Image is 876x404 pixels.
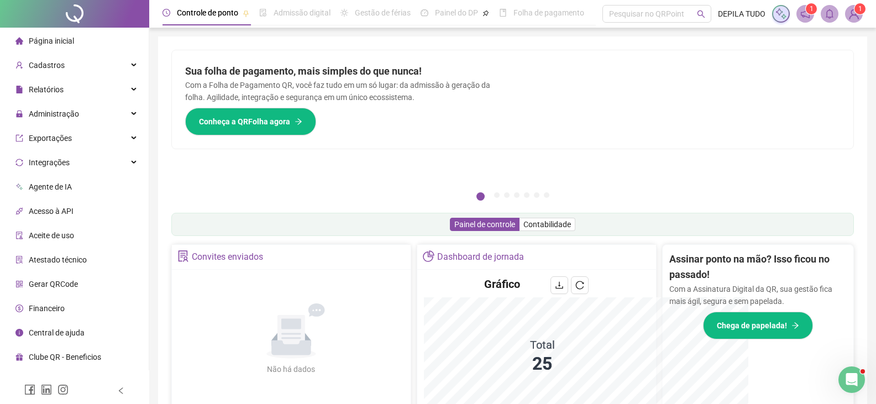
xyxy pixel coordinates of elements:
[29,207,74,216] span: Acesso à API
[185,79,500,103] p: Com a Folha de Pagamento QR, você faz tudo em um só lugar: da admissão à geração da folha. Agilid...
[185,64,500,79] h2: Sua folha de pagamento, mais simples do que nunca!
[838,366,865,393] iframe: Intercom live chat
[494,192,500,198] button: 2
[15,37,23,45] span: home
[697,10,705,18] span: search
[15,353,23,361] span: gift
[484,276,520,292] h4: Gráfico
[117,387,125,395] span: left
[544,192,549,198] button: 7
[524,192,529,198] button: 5
[29,109,79,118] span: Administração
[669,283,847,307] p: Com a Assinatura Digital da QR, sua gestão fica mais ágil, segura e sem papelada.
[29,158,70,167] span: Integrações
[476,192,485,201] button: 1
[57,384,69,395] span: instagram
[806,3,817,14] sup: 1
[499,9,507,17] span: book
[825,9,835,19] span: bell
[15,110,23,118] span: lock
[669,251,847,283] h2: Assinar ponto na mão? Isso ficou no passado!
[15,329,23,337] span: info-circle
[240,363,342,375] div: Não há dados
[718,8,765,20] span: DEPILA TUDO
[29,182,72,191] span: Agente de IA
[340,9,348,17] span: sun
[15,280,23,288] span: qrcode
[575,281,584,290] span: reload
[199,116,290,128] span: Conheça a QRFolha agora
[534,192,539,198] button: 6
[29,353,101,361] span: Clube QR - Beneficios
[454,220,515,229] span: Painel de controle
[437,248,524,266] div: Dashboard de jornada
[15,134,23,142] span: export
[29,304,65,313] span: Financeiro
[514,192,520,198] button: 4
[513,8,584,17] span: Folha de pagamento
[810,5,814,13] span: 1
[15,256,23,264] span: solution
[421,9,428,17] span: dashboard
[854,3,865,14] sup: Atualize o seu contato no menu Meus Dados
[29,328,85,337] span: Central de ajuda
[15,207,23,215] span: api
[29,255,87,264] span: Atestado técnico
[29,134,72,143] span: Exportações
[791,322,799,329] span: arrow-right
[523,220,571,229] span: Contabilidade
[29,36,74,45] span: Página inicial
[259,9,267,17] span: file-done
[177,8,238,17] span: Controle de ponto
[185,108,316,135] button: Conheça a QRFolha agora
[355,8,411,17] span: Gestão de férias
[162,9,170,17] span: clock-circle
[29,231,74,240] span: Aceite de uso
[800,9,810,19] span: notification
[177,250,189,262] span: solution
[775,8,787,20] img: sparkle-icon.fc2bf0ac1784a2077858766a79e2daf3.svg
[555,281,564,290] span: download
[15,159,23,166] span: sync
[29,280,78,288] span: Gerar QRCode
[482,10,489,17] span: pushpin
[243,10,249,17] span: pushpin
[703,312,813,339] button: Chega de papelada!
[15,61,23,69] span: user-add
[846,6,862,22] img: 1018
[192,248,263,266] div: Convites enviados
[29,85,64,94] span: Relatórios
[858,5,862,13] span: 1
[504,192,510,198] button: 3
[274,8,331,17] span: Admissão digital
[717,319,787,332] span: Chega de papelada!
[435,8,478,17] span: Painel do DP
[15,86,23,93] span: file
[41,384,52,395] span: linkedin
[24,384,35,395] span: facebook
[15,232,23,239] span: audit
[423,250,434,262] span: pie-chart
[295,118,302,125] span: arrow-right
[29,61,65,70] span: Cadastros
[15,305,23,312] span: dollar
